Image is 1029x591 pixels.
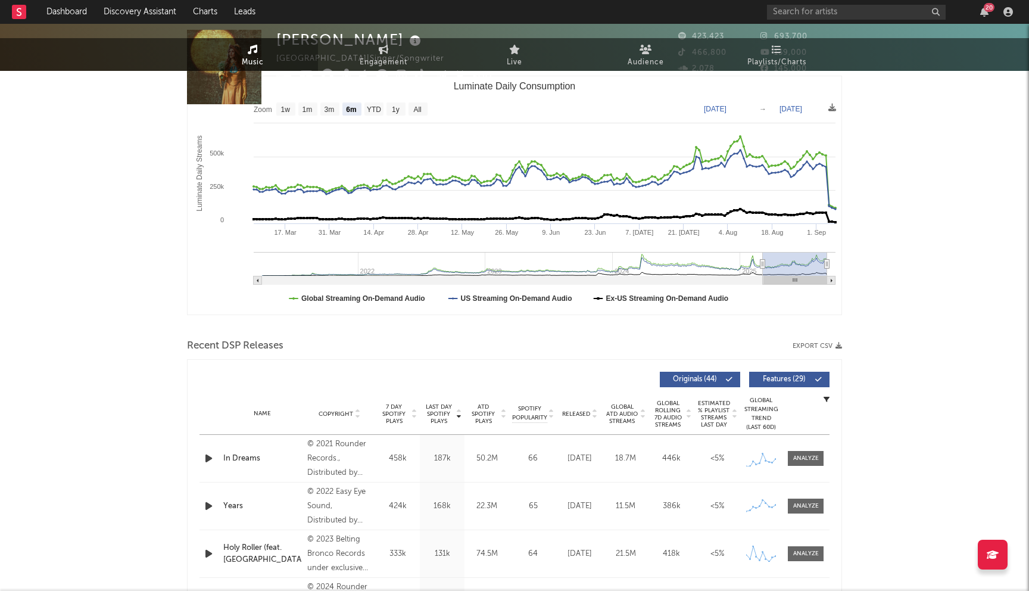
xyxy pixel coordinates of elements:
[319,229,341,236] text: 31. Mar
[363,229,384,236] text: 14. Apr
[467,453,506,465] div: 50.2M
[188,76,841,315] svg: Luminate Daily Consumption
[360,55,407,70] span: Engagement
[281,105,291,114] text: 1w
[606,453,646,465] div: 18.7M
[274,229,297,236] text: 17. Mar
[223,500,301,512] a: Years
[303,105,313,114] text: 1m
[651,453,691,465] div: 446k
[779,105,802,113] text: [DATE]
[408,229,429,236] text: 28. Apr
[512,500,554,512] div: 65
[704,105,726,113] text: [DATE]
[606,548,646,560] div: 21.5M
[668,229,700,236] text: 21. [DATE]
[319,410,353,418] span: Copyright
[807,229,826,236] text: 1. Sep
[378,548,417,560] div: 333k
[560,500,600,512] div: [DATE]
[378,453,417,465] div: 458k
[187,38,318,71] a: Music
[367,105,381,114] text: YTD
[651,548,691,560] div: 418k
[423,403,454,425] span: Last Day Spotify Plays
[584,229,606,236] text: 23. Jun
[423,453,462,465] div: 187k
[223,453,301,465] a: In Dreams
[223,409,301,418] div: Name
[984,3,994,12] div: 20
[628,55,664,70] span: Audience
[678,33,724,41] span: 423,423
[378,403,410,425] span: 7 Day Spotify Plays
[757,376,812,383] span: Features ( 29 )
[449,38,580,71] a: Live
[562,410,590,418] span: Released
[719,229,737,236] text: 4. Aug
[697,400,730,428] span: Estimated % Playlist Streams Last Day
[980,7,989,17] button: 20
[560,548,600,560] div: [DATE]
[307,437,372,480] div: © 2021 Rounder Records., Distributed by Concord.
[697,548,737,560] div: <5%
[195,135,204,211] text: Luminate Daily Streams
[276,30,424,49] div: [PERSON_NAME]
[467,500,506,512] div: 22.3M
[210,150,224,157] text: 500k
[187,339,283,353] span: Recent DSP Releases
[760,33,807,41] span: 693,700
[651,400,684,428] span: Global Rolling 7D Audio Streams
[392,105,400,114] text: 1y
[512,405,547,422] span: Spotify Popularity
[220,216,224,223] text: 0
[454,81,576,91] text: Luminate Daily Consumption
[767,5,946,20] input: Search for artists
[512,548,554,560] div: 64
[507,55,522,70] span: Live
[668,376,722,383] span: Originals ( 44 )
[651,500,691,512] div: 386k
[660,372,740,387] button: Originals(44)
[606,500,646,512] div: 11.5M
[318,38,449,71] a: Engagement
[301,294,425,303] text: Global Streaming On-Demand Audio
[759,105,766,113] text: →
[697,500,737,512] div: <5%
[307,533,372,576] div: © 2023 Belting Bronco Records under exclusive license to Warner Records, Inc.
[542,229,560,236] text: 9. Jun
[467,548,506,560] div: 74.5M
[606,403,638,425] span: Global ATD Audio Streams
[254,105,272,114] text: Zoom
[413,105,421,114] text: All
[423,500,462,512] div: 168k
[761,229,783,236] text: 18. Aug
[580,38,711,71] a: Audience
[625,229,653,236] text: 7. [DATE]
[560,453,600,465] div: [DATE]
[307,485,372,528] div: © 2022 Easy Eye Sound, Distributed by Concord.
[743,396,779,432] div: Global Streaming Trend (Last 60D)
[378,500,417,512] div: 424k
[711,38,842,71] a: Playlists/Charts
[749,372,830,387] button: Features(29)
[461,294,572,303] text: US Streaming On-Demand Audio
[606,294,729,303] text: Ex-US Streaming On-Demand Audio
[697,453,737,465] div: <5%
[423,548,462,560] div: 131k
[346,105,356,114] text: 6m
[793,343,842,350] button: Export CSV
[747,55,806,70] span: Playlists/Charts
[512,453,554,465] div: 66
[223,542,301,565] a: Holy Roller (feat. [GEOGRAPHIC_DATA])
[451,229,475,236] text: 12. May
[472,69,494,84] button: Edit
[242,55,264,70] span: Music
[467,403,499,425] span: ATD Spotify Plays
[325,105,335,114] text: 3m
[210,183,224,190] text: 250k
[495,229,519,236] text: 26. May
